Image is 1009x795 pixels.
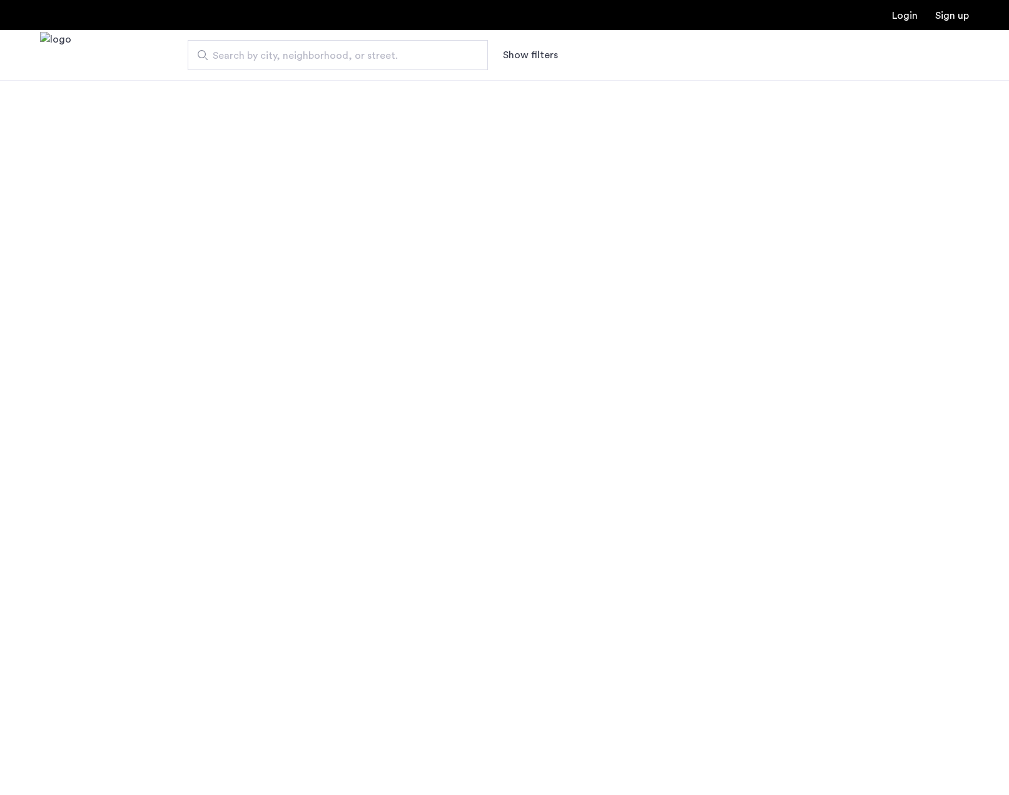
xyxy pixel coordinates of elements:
input: Apartment Search [188,40,488,70]
img: logo [40,32,71,79]
span: Search by city, neighborhood, or street. [213,48,453,63]
a: Login [892,11,918,21]
a: Registration [935,11,969,21]
button: Show or hide filters [503,48,558,63]
a: Cazamio Logo [40,32,71,79]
